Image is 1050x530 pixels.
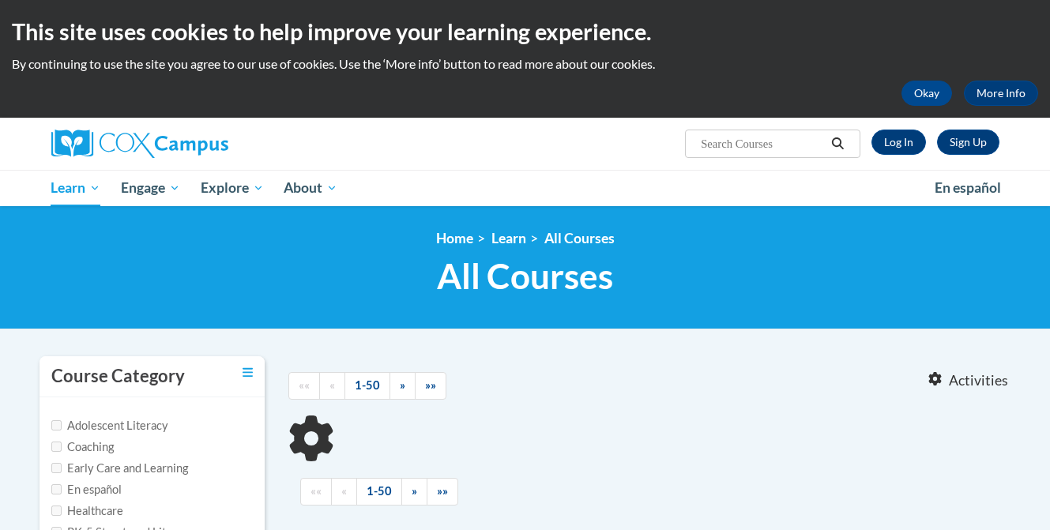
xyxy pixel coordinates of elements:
[491,230,526,246] a: Learn
[190,170,274,206] a: Explore
[319,372,345,400] a: Previous
[299,378,310,392] span: ««
[51,484,62,494] input: Checkbox for Options
[400,378,405,392] span: »
[111,170,190,206] a: Engage
[871,130,926,155] a: Log In
[329,378,335,392] span: «
[935,179,1001,196] span: En español
[201,179,264,197] span: Explore
[243,364,253,382] a: Toggle collapse
[699,134,826,153] input: Search Courses
[964,81,1038,106] a: More Info
[310,484,322,498] span: ««
[544,230,615,246] a: All Courses
[41,170,111,206] a: Learn
[437,255,613,297] span: All Courses
[331,478,357,506] a: Previous
[427,478,458,506] a: End
[51,460,188,477] label: Early Care and Learning
[826,134,849,153] button: Search
[51,442,62,452] input: Checkbox for Options
[437,484,448,498] span: »»
[401,478,427,506] a: Next
[436,230,473,246] a: Home
[937,130,999,155] a: Register
[51,438,114,456] label: Coaching
[425,378,436,392] span: »»
[12,16,1038,47] h2: This site uses cookies to help improve your learning experience.
[51,463,62,473] input: Checkbox for Options
[51,417,168,434] label: Adolescent Literacy
[415,372,446,400] a: End
[356,478,402,506] a: 1-50
[51,502,123,520] label: Healthcare
[288,372,320,400] a: Begining
[121,179,180,197] span: Engage
[949,372,1008,389] span: Activities
[901,81,952,106] button: Okay
[28,170,1023,206] div: Main menu
[51,364,185,389] h3: Course Category
[51,130,352,158] a: Cox Campus
[51,179,100,197] span: Learn
[390,372,416,400] a: Next
[412,484,417,498] span: »
[51,420,62,430] input: Checkbox for Options
[284,179,337,197] span: About
[341,484,347,498] span: «
[12,55,1038,73] p: By continuing to use the site you agree to our use of cookies. Use the ‘More info’ button to read...
[344,372,390,400] a: 1-50
[51,506,62,516] input: Checkbox for Options
[273,170,348,206] a: About
[924,171,1011,205] a: En español
[51,130,228,158] img: Cox Campus
[300,478,332,506] a: Begining
[51,481,122,498] label: En español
